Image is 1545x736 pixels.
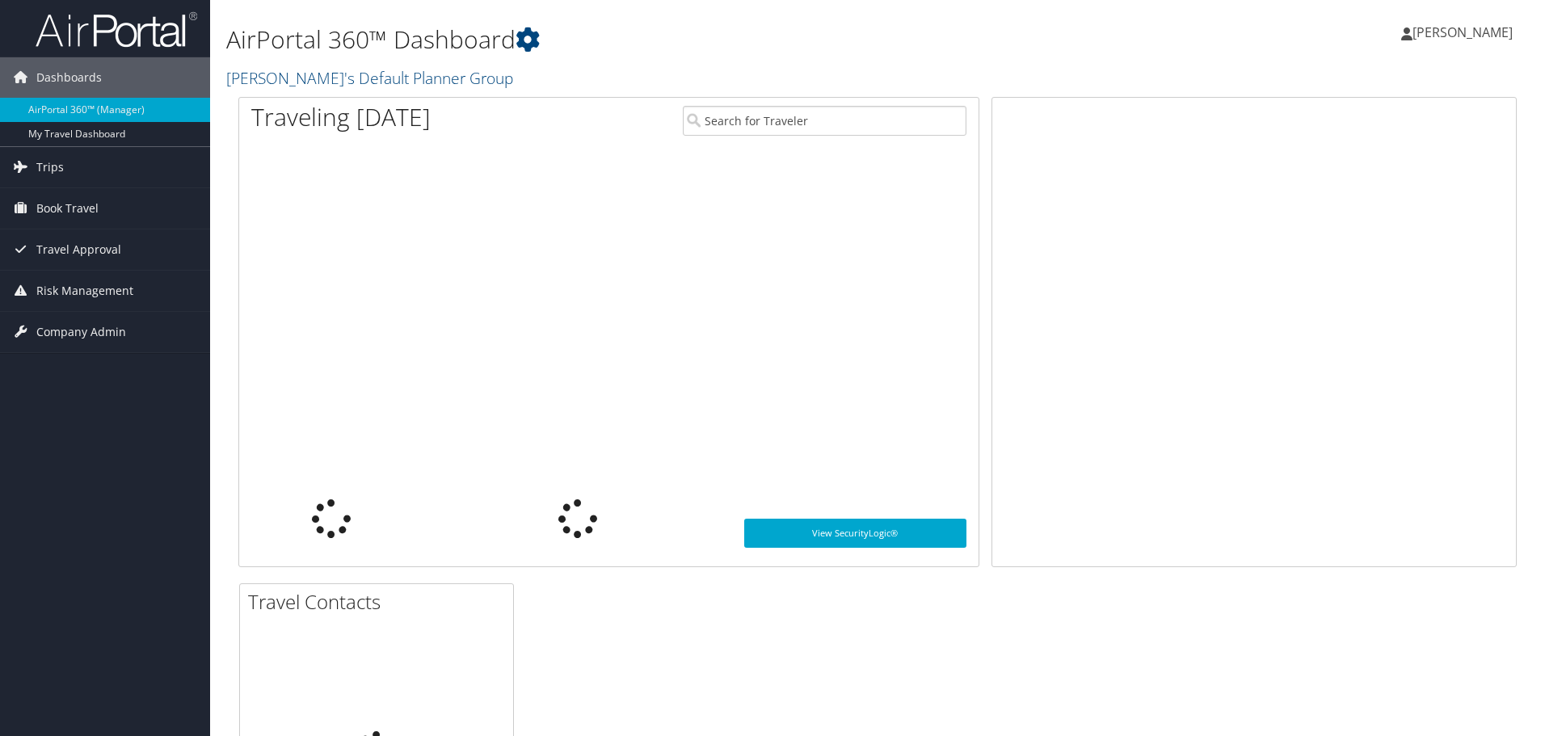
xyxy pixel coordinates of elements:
[1412,23,1513,41] span: [PERSON_NAME]
[36,271,133,311] span: Risk Management
[226,23,1095,57] h1: AirPortal 360™ Dashboard
[36,147,64,187] span: Trips
[36,11,197,48] img: airportal-logo.png
[36,229,121,270] span: Travel Approval
[36,188,99,229] span: Book Travel
[1401,8,1529,57] a: [PERSON_NAME]
[744,519,966,548] a: View SecurityLogic®
[248,588,513,616] h2: Travel Contacts
[36,312,126,352] span: Company Admin
[251,100,431,134] h1: Traveling [DATE]
[226,67,517,89] a: [PERSON_NAME]'s Default Planner Group
[36,57,102,98] span: Dashboards
[683,106,966,136] input: Search for Traveler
